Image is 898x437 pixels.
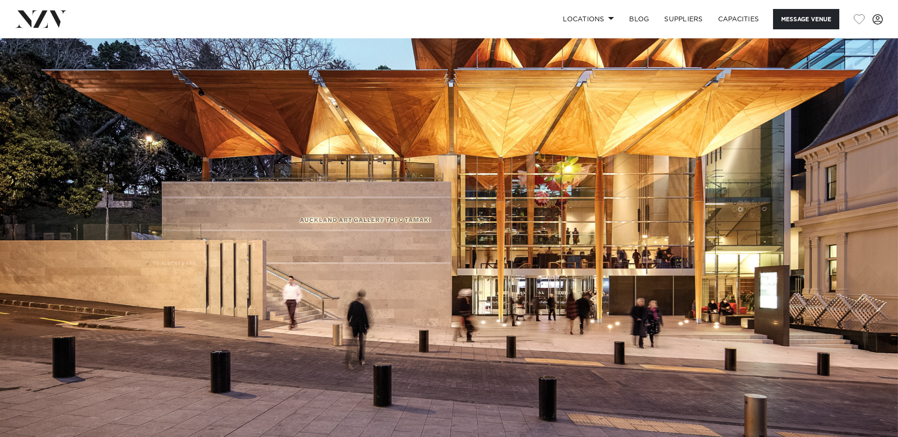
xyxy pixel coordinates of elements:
[15,10,67,27] img: nzv-logo.png
[657,9,710,29] a: SUPPLIERS
[555,9,622,29] a: Locations
[622,9,657,29] a: BLOG
[773,9,839,29] button: Message Venue
[711,9,767,29] a: Capacities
